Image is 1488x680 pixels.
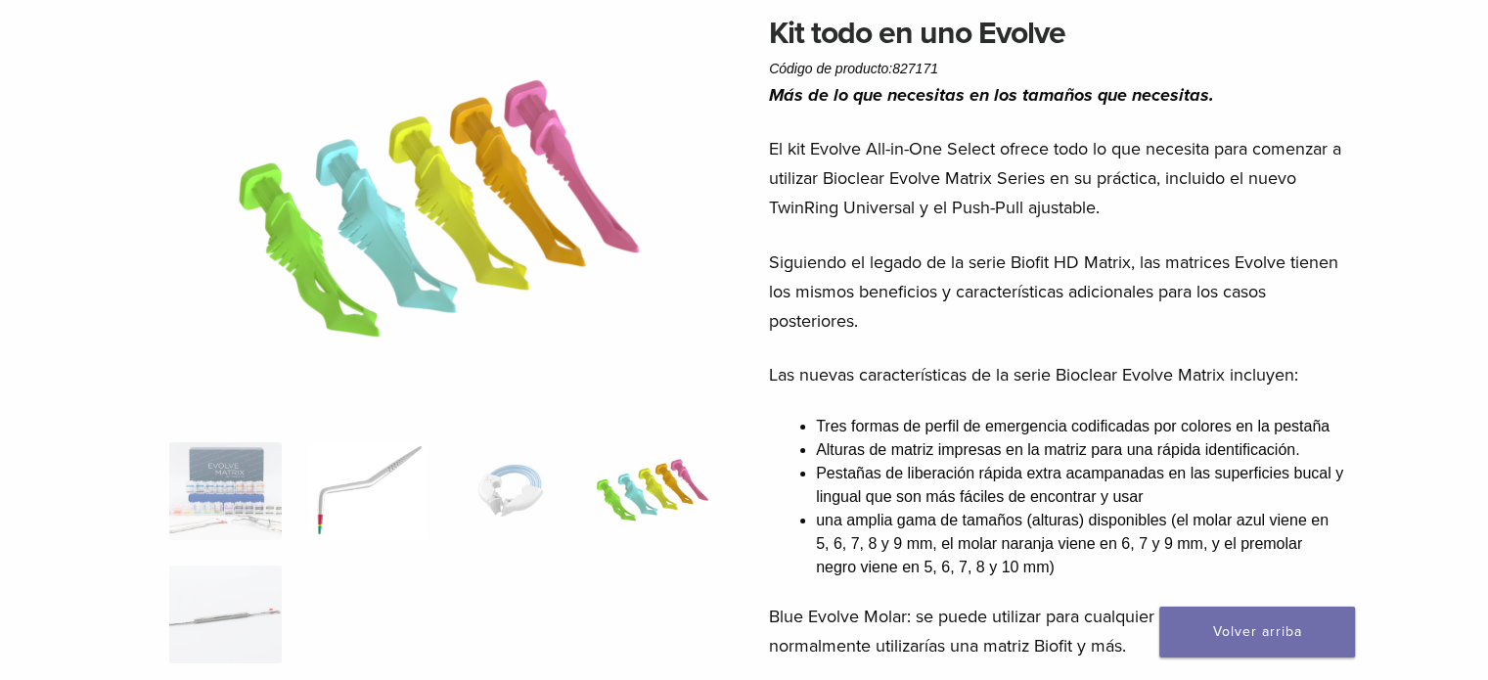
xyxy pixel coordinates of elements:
a: Volver arriba [1159,607,1355,657]
font: 827171 [892,61,938,76]
font: Kit todo en uno Evolve [769,15,1065,52]
font: Pestañas de liberación rápida extra acampanadas en las superficies bucal y lingual que son más fá... [816,465,1343,505]
font: Blue Evolve Molar: se puede utilizar para cualquier cosa para la que normalmente utilizarías una ... [769,606,1285,657]
img: Kit todo en uno Evolve - Imagen 4 [596,442,708,540]
font: una amplia gama de tamaños (alturas) disponibles (el molar azul viene en 5, 6, 7, 8 y 9 mm, el mo... [816,512,1329,575]
img: Kit todo en uno Evolve - Imagen 5 [169,566,282,663]
img: Kit todo en uno Evolve - Imagen 3 [454,442,566,540]
img: Kit todo en uno Evolve - Imagen 4 [236,10,643,417]
font: Más de lo que necesitas en los tamaños que necesitas. [769,84,1214,106]
font: Alturas de matriz impresas en la matriz para una rápida identificación. [816,441,1299,458]
font: Siguiendo el legado de la serie Biofit HD Matrix, las matrices Evolve tienen los mismos beneficio... [769,251,1338,332]
img: Kit todo en uno Evolve - Imagen 2 [311,442,424,540]
font: Tres formas de perfil de emergencia codificadas por colores en la pestaña [816,418,1330,434]
font: El kit Evolve All-in-One Select ofrece todo lo que necesita para comenzar a utilizar Bioclear Evo... [769,138,1341,218]
font: Volver arriba [1213,623,1302,640]
font: Código de producto: [769,61,892,76]
font: Las nuevas características de la serie Bioclear Evolve Matrix incluyen: [769,364,1298,385]
img: IMG_0457-scaled-e1745362001290-300x300.jpg [169,442,282,540]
